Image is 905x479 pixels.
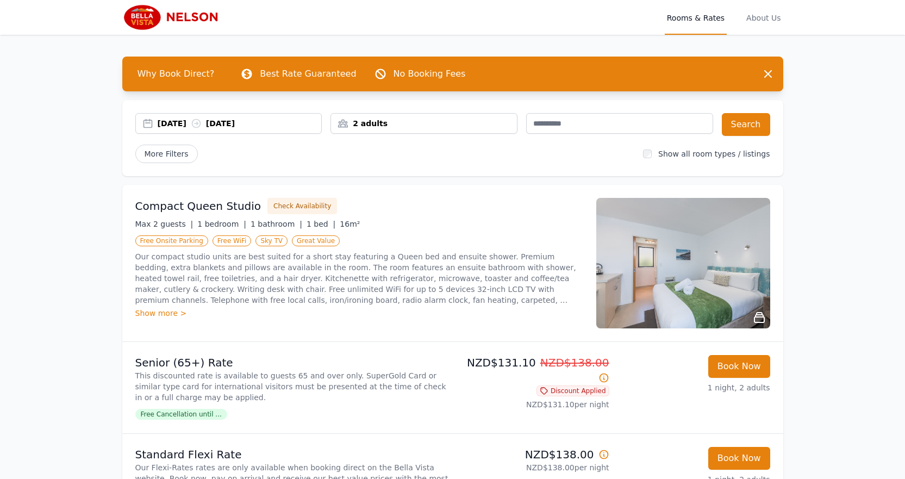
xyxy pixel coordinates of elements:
div: Show more > [135,308,583,319]
span: 1 bed | [307,220,335,228]
span: More Filters [135,145,198,163]
p: NZD$131.10 per night [457,399,609,410]
h3: Compact Queen Studio [135,198,261,214]
span: Discount Applied [536,385,609,396]
button: Book Now [708,355,770,378]
p: Best Rate Guaranteed [260,67,356,80]
span: Free Onsite Parking [135,235,208,246]
p: No Booking Fees [394,67,466,80]
span: Sky TV [255,235,288,246]
p: NZD$138.00 [457,447,609,462]
p: Our compact studio units are best suited for a short stay featuring a Queen bed and ensuite showe... [135,251,583,306]
button: Book Now [708,447,770,470]
label: Show all room types / listings [658,150,770,158]
span: 1 bedroom | [197,220,246,228]
span: Max 2 guests | [135,220,194,228]
img: Bella Vista Motel Nelson [122,4,227,30]
button: Check Availability [267,198,337,214]
span: 16m² [340,220,360,228]
div: [DATE] [DATE] [158,118,322,129]
span: Free Cancellation until ... [135,409,227,420]
p: Senior (65+) Rate [135,355,448,370]
p: Standard Flexi Rate [135,447,448,462]
p: NZD$138.00 per night [457,462,609,473]
p: NZD$131.10 [457,355,609,385]
div: 2 adults [331,118,517,129]
span: Free WiFi [213,235,252,246]
p: 1 night, 2 adults [618,382,770,393]
span: 1 bathroom | [251,220,302,228]
button: Search [722,113,770,136]
p: This discounted rate is available to guests 65 and over only. SuperGold Card or similar type card... [135,370,448,403]
span: NZD$138.00 [540,356,609,369]
span: Why Book Direct? [129,63,223,85]
span: Great Value [292,235,340,246]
